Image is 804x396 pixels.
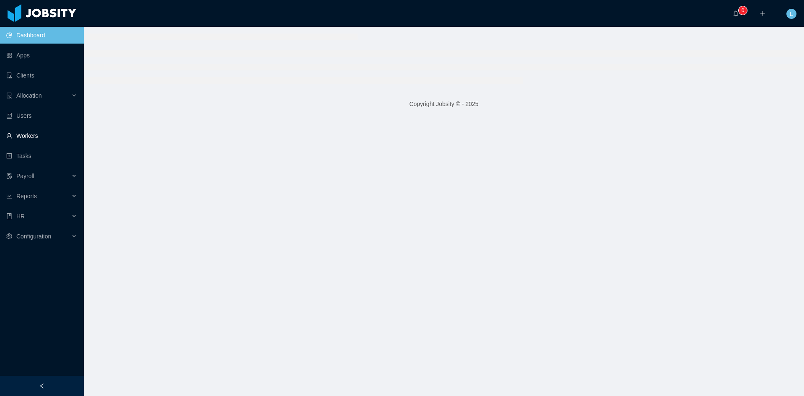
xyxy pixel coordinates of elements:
[6,148,77,164] a: icon: profileTasks
[790,9,793,19] span: L
[6,127,77,144] a: icon: userWorkers
[6,93,12,98] i: icon: solution
[16,193,37,199] span: Reports
[84,90,804,119] footer: Copyright Jobsity © - 2025
[6,27,77,44] a: icon: pie-chartDashboard
[733,10,739,16] i: icon: bell
[6,233,12,239] i: icon: setting
[16,213,25,220] span: HR
[16,173,34,179] span: Payroll
[760,10,765,16] i: icon: plus
[6,173,12,179] i: icon: file-protect
[739,6,747,15] sup: 0
[6,193,12,199] i: icon: line-chart
[6,67,77,84] a: icon: auditClients
[6,47,77,64] a: icon: appstoreApps
[16,92,42,99] span: Allocation
[6,213,12,219] i: icon: book
[16,233,51,240] span: Configuration
[6,107,77,124] a: icon: robotUsers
